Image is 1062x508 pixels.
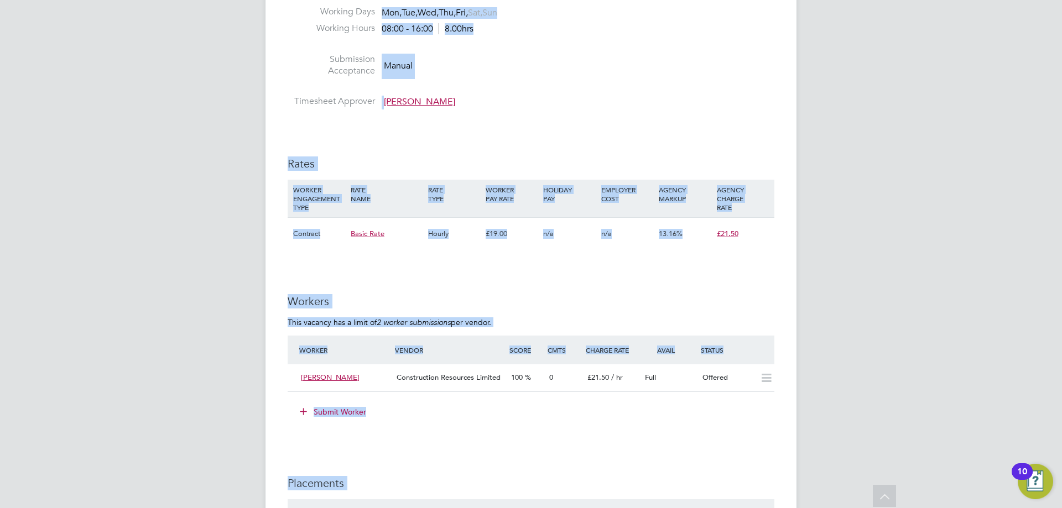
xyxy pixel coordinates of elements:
[598,180,656,208] div: EMPLOYER COST
[439,23,473,34] span: 8.00hrs
[545,340,583,360] div: Cmts
[288,294,774,308] h3: Workers
[384,96,455,107] span: [PERSON_NAME]
[511,373,523,382] span: 100
[288,156,774,171] h3: Rates
[659,229,683,238] span: 13.16%
[698,369,756,387] div: Offered
[645,373,656,382] span: Full
[288,6,375,18] label: Working Days
[611,373,623,382] span: / hr
[717,229,738,238] span: £21.50
[468,7,482,18] span: Sat,
[288,476,774,490] h3: Placements
[583,340,641,360] div: Charge Rate
[601,229,612,238] span: n/a
[698,340,774,360] div: Status
[288,96,375,107] label: Timesheet Approver
[382,7,402,18] span: Mon,
[587,373,609,382] span: £21.50
[549,373,553,382] span: 0
[507,340,545,360] div: Score
[483,218,540,250] div: £19.00
[543,229,554,238] span: n/a
[288,23,375,34] label: Working Hours
[439,7,456,18] span: Thu,
[402,7,418,18] span: Tue,
[482,7,497,18] span: Sun
[540,180,598,208] div: HOLIDAY PAY
[397,373,501,382] span: Construction Resources Limited
[351,229,384,238] span: Basic Rate
[483,180,540,208] div: WORKER PAY RATE
[377,317,451,327] em: 2 worker submissions
[425,180,483,208] div: RATE TYPE
[290,180,348,217] div: WORKER ENGAGEMENT TYPE
[418,7,439,18] span: Wed,
[384,60,413,71] span: Manual
[296,340,392,360] div: Worker
[1018,464,1053,499] button: Open Resource Center, 10 new notifications
[656,180,714,208] div: AGENCY MARKUP
[456,7,468,18] span: Fri,
[288,317,774,327] p: This vacancy has a limit of per vendor.
[301,373,360,382] span: [PERSON_NAME]
[292,403,375,421] button: Submit Worker
[425,218,483,250] div: Hourly
[382,23,473,35] div: 08:00 - 16:00
[392,340,507,360] div: Vendor
[348,180,425,208] div: RATE NAME
[288,54,375,77] label: Submission Acceptance
[714,180,772,217] div: AGENCY CHARGE RATE
[1017,472,1027,486] div: 10
[641,340,698,360] div: Avail
[290,218,348,250] div: Contract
